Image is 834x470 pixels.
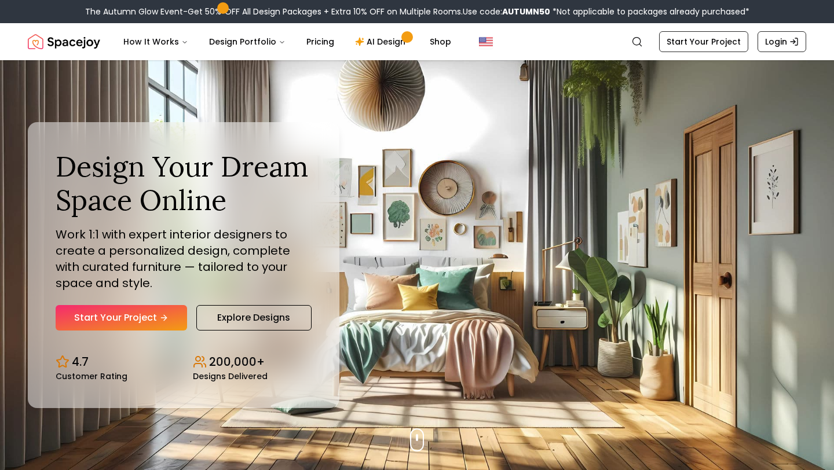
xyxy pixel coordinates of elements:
[463,6,550,17] span: Use code:
[193,372,268,380] small: Designs Delivered
[196,305,312,331] a: Explore Designs
[72,354,89,370] p: 4.7
[56,344,312,380] div: Design stats
[420,30,460,53] a: Shop
[502,6,550,17] b: AUTUMN50
[28,30,100,53] img: Spacejoy Logo
[56,150,312,216] h1: Design Your Dream Space Online
[200,30,295,53] button: Design Portfolio
[659,31,748,52] a: Start Your Project
[114,30,197,53] button: How It Works
[85,6,749,17] div: The Autumn Glow Event-Get 50% OFF All Design Packages + Extra 10% OFF on Multiple Rooms.
[758,31,806,52] a: Login
[346,30,418,53] a: AI Design
[297,30,343,53] a: Pricing
[56,305,187,331] a: Start Your Project
[28,23,806,60] nav: Global
[114,30,460,53] nav: Main
[56,372,127,380] small: Customer Rating
[209,354,265,370] p: 200,000+
[550,6,749,17] span: *Not applicable to packages already purchased*
[28,30,100,53] a: Spacejoy
[56,226,312,291] p: Work 1:1 with expert interior designers to create a personalized design, complete with curated fu...
[479,35,493,49] img: United States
